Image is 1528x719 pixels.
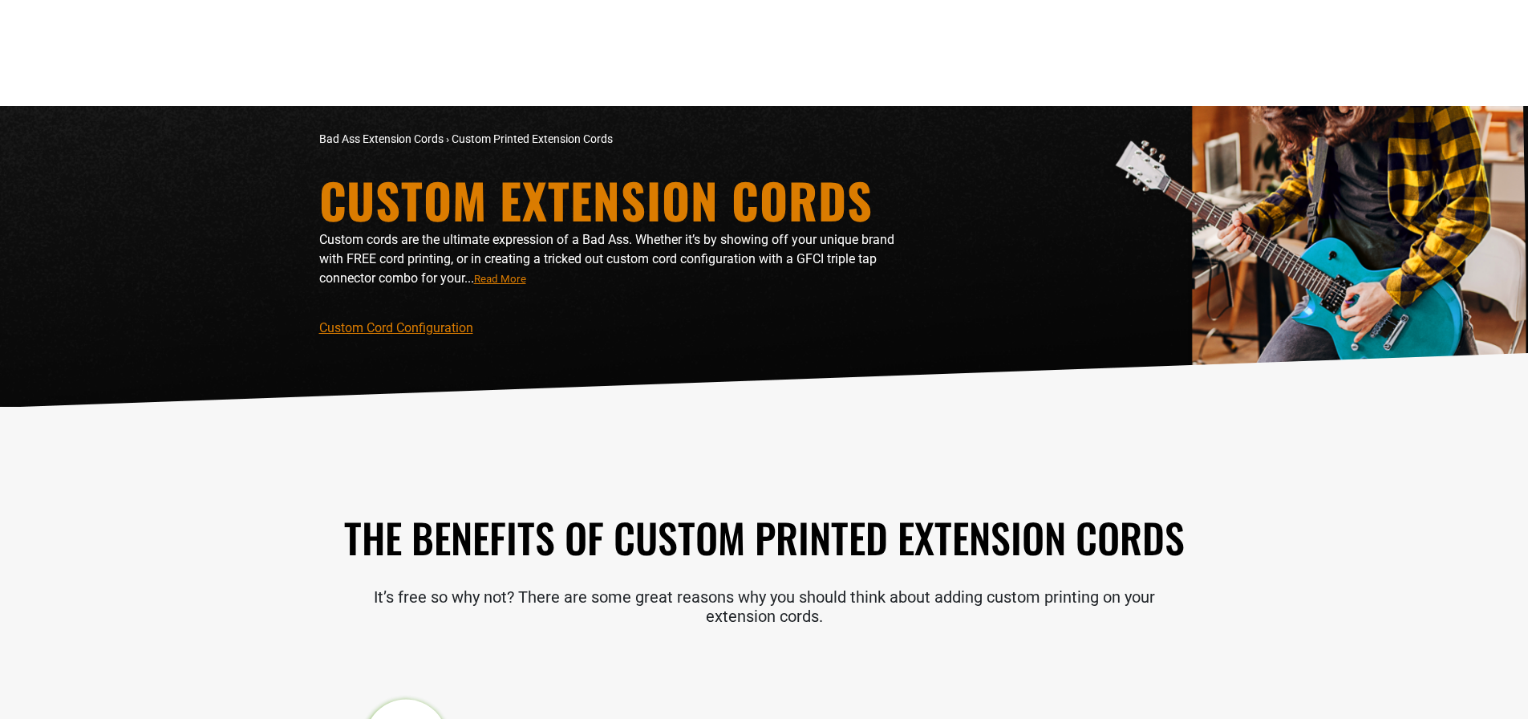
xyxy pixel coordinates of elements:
[319,320,473,335] a: Custom Cord Configuration
[319,587,1210,626] p: It’s free so why not? There are some great reasons why you should think about adding custom print...
[319,511,1210,563] h2: The Benefits of Custom Printed Extension Cords
[452,132,613,145] span: Custom Printed Extension Cords
[446,132,449,145] span: ›
[319,230,905,288] p: Custom cords are the ultimate expression of a Bad Ass. Whether it’s by showing off your unique br...
[319,131,905,148] nav: breadcrumbs
[474,273,526,285] span: Read More
[319,132,444,145] a: Bad Ass Extension Cords
[319,176,905,224] h1: Custom Extension Cords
